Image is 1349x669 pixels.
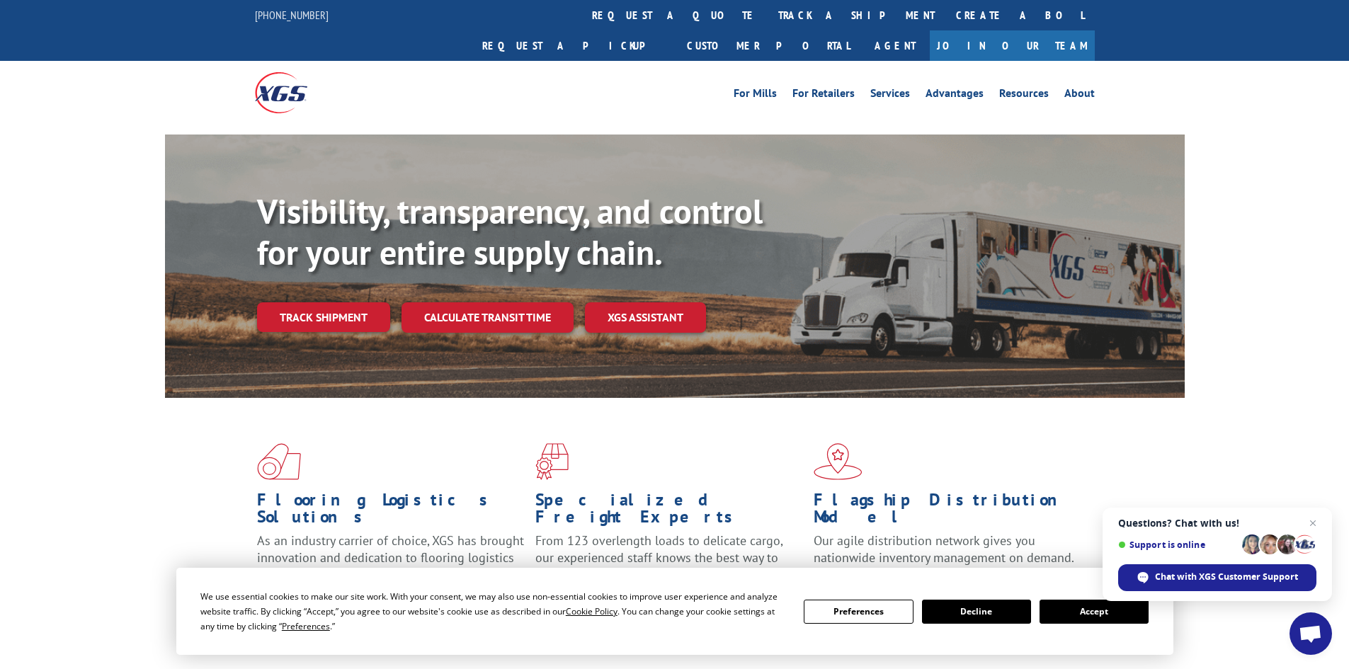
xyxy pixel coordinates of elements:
h1: Flooring Logistics Solutions [257,491,525,532]
a: Resources [999,88,1049,103]
img: xgs-icon-total-supply-chain-intelligence-red [257,443,301,480]
span: Chat with XGS Customer Support [1155,571,1298,583]
button: Accept [1040,600,1149,624]
a: XGS ASSISTANT [585,302,706,333]
a: About [1064,88,1095,103]
a: For Retailers [792,88,855,103]
a: Request a pickup [472,30,676,61]
span: Cookie Policy [566,605,617,617]
a: Advantages [926,88,984,103]
p: From 123 overlength loads to delicate cargo, our experienced staff knows the best way to move you... [535,532,803,595]
span: As an industry carrier of choice, XGS has brought innovation and dedication to flooring logistics... [257,532,524,583]
b: Visibility, transparency, and control for your entire supply chain. [257,189,763,274]
button: Decline [922,600,1031,624]
a: Agent [860,30,930,61]
a: Services [870,88,910,103]
img: xgs-icon-focused-on-flooring-red [535,443,569,480]
span: Support is online [1118,539,1237,550]
a: Track shipment [257,302,390,332]
button: Preferences [804,600,913,624]
div: Cookie Consent Prompt [176,568,1173,655]
div: We use essential cookies to make our site work. With your consent, we may also use non-essential ... [200,589,787,634]
img: xgs-icon-flagship-distribution-model-red [814,443,863,480]
span: Preferences [282,620,330,632]
h1: Flagship Distribution Model [814,491,1081,532]
a: For Mills [734,88,777,103]
h1: Specialized Freight Experts [535,491,803,532]
span: Our agile distribution network gives you nationwide inventory management on demand. [814,532,1074,566]
a: Calculate transit time [402,302,574,333]
a: Join Our Team [930,30,1095,61]
a: Customer Portal [676,30,860,61]
a: [PHONE_NUMBER] [255,8,329,22]
span: Questions? Chat with us! [1118,518,1316,529]
span: Close chat [1304,515,1321,532]
div: Chat with XGS Customer Support [1118,564,1316,591]
div: Open chat [1290,612,1332,655]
